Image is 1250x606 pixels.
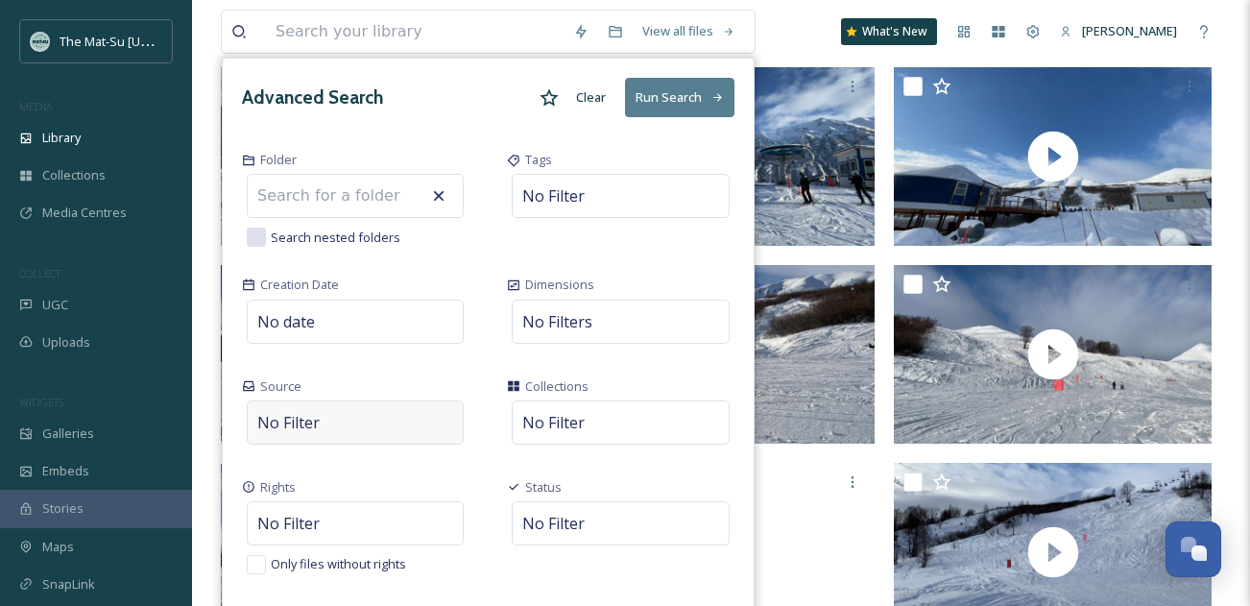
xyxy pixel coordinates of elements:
[1082,22,1177,39] span: [PERSON_NAME]
[525,478,562,497] span: Status
[625,78,734,117] button: Run Search
[248,175,459,217] input: Search for a folder
[60,32,193,50] span: The Mat-Su [US_STATE]
[260,151,297,169] span: Folder
[19,395,63,409] span: WIDGETS
[257,310,315,333] span: No date
[42,462,89,480] span: Embeds
[221,67,539,246] img: thumbnail
[42,499,84,518] span: Stories
[522,512,585,535] span: No Filter
[31,32,50,51] img: Social_thumbnail.png
[522,411,585,434] span: No Filter
[894,265,1212,444] img: thumbnail
[525,151,552,169] span: Tags
[42,296,68,314] span: UGC
[242,84,383,111] h3: Advanced Search
[633,12,745,50] a: View all files
[271,229,400,247] span: Search nested folders
[19,266,60,280] span: COLLECT
[42,424,94,443] span: Galleries
[42,166,106,184] span: Collections
[266,11,564,53] input: Search your library
[260,276,339,294] span: Creation Date
[42,204,127,222] span: Media Centres
[260,377,301,396] span: Source
[522,184,585,207] span: No Filter
[260,478,296,497] span: Rights
[1166,521,1221,577] button: Open Chat
[841,18,937,45] a: What's New
[257,411,320,434] span: No Filter
[1050,12,1187,50] a: [PERSON_NAME]
[42,538,74,556] span: Maps
[19,99,53,113] span: MEDIA
[894,67,1212,246] img: thumbnail
[257,512,320,535] span: No Filter
[566,79,615,116] button: Clear
[271,555,406,573] span: Only files without rights
[42,575,95,594] span: SnapLink
[221,265,539,444] img: thumbnail
[42,129,81,147] span: Library
[525,377,589,396] span: Collections
[42,333,90,351] span: Uploads
[525,276,594,294] span: Dimensions
[522,310,592,333] span: No Filters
